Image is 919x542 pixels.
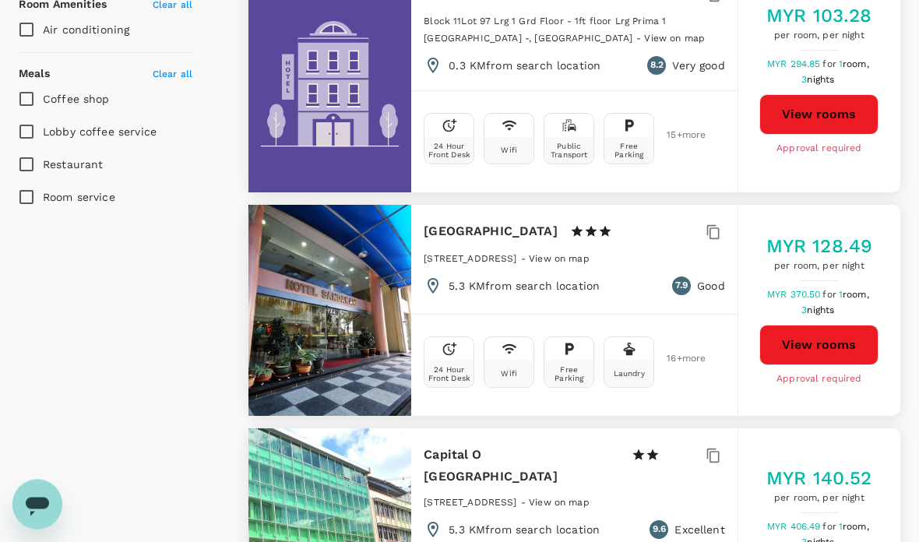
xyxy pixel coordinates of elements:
[19,66,50,83] h6: Meals
[674,523,724,538] p: Excellent
[529,496,590,509] a: View on map
[822,522,838,533] span: for
[548,143,590,160] div: Public Transport
[521,498,529,509] span: -
[766,466,872,491] h5: MYR 140.52
[697,279,725,294] p: Good
[843,290,869,301] span: room,
[424,254,516,265] span: [STREET_ADDRESS]
[759,326,879,366] button: View rooms
[614,370,645,378] div: Laundry
[501,146,517,155] div: Wifi
[548,366,590,383] div: Free Parking
[839,59,871,70] span: 1
[424,498,516,509] span: [STREET_ADDRESS]
[675,279,688,294] span: 7.9
[822,290,838,301] span: for
[428,143,470,160] div: 24 Hour Front Desk
[43,126,157,139] span: Lobby coffee service
[767,59,823,70] span: MYR 294.85
[767,522,823,533] span: MYR 406.49
[672,58,724,74] p: Very good
[767,290,823,301] span: MYR 370.50
[843,59,869,70] span: room,
[776,372,862,388] span: Approval required
[529,254,590,265] span: View on map
[839,522,871,533] span: 1
[521,254,529,265] span: -
[529,252,590,265] a: View on map
[766,234,873,259] h5: MYR 128.49
[644,32,705,44] a: View on map
[653,523,666,538] span: 9.6
[759,95,879,135] button: View rooms
[449,279,600,294] p: 5.3 KM from search location
[153,69,192,80] span: Clear all
[43,159,104,171] span: Restaurant
[766,29,872,44] span: per room, per night
[636,33,644,44] span: -
[43,24,129,37] span: Air conditioning
[428,366,470,383] div: 24 Hour Front Desk
[667,131,690,141] span: 15 + more
[424,445,619,488] h6: Capital O [GEOGRAPHIC_DATA]
[801,75,836,86] span: 3
[766,4,872,29] h5: MYR 103.28
[529,498,590,509] span: View on map
[12,480,62,530] iframe: Button to launch messaging window
[807,305,834,316] span: nights
[839,290,871,301] span: 1
[449,523,600,538] p: 5.3 KM from search location
[776,142,862,157] span: Approval required
[766,491,872,507] span: per room, per night
[644,33,705,44] span: View on map
[650,58,664,74] span: 8.2
[424,16,666,44] span: Block 11Lot 97 Lrg 1 Grd Floor - 1ft floor Lrg Prima 1 [GEOGRAPHIC_DATA] -, [GEOGRAPHIC_DATA]
[807,75,834,86] span: nights
[43,192,115,204] span: Room service
[449,58,600,74] p: 0.3 KM from search location
[843,522,869,533] span: room,
[822,59,838,70] span: for
[667,354,690,364] span: 16 + more
[801,305,836,316] span: 3
[607,143,650,160] div: Free Parking
[43,93,110,106] span: Coffee shop
[501,370,517,378] div: Wifi
[424,221,558,243] h6: [GEOGRAPHIC_DATA]
[766,259,873,275] span: per room, per night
